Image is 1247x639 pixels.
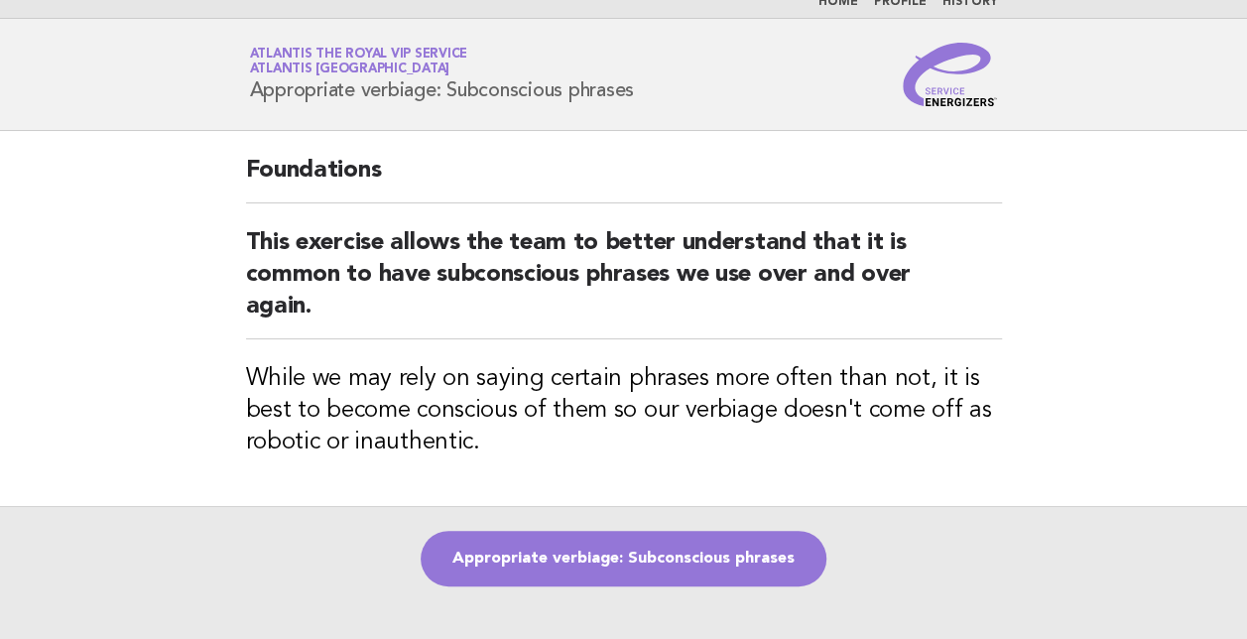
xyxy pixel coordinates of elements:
[246,155,1002,203] h2: Foundations
[421,531,826,586] a: Appropriate verbiage: Subconscious phrases
[250,49,635,100] h1: Appropriate verbiage: Subconscious phrases
[246,363,1002,458] h3: While we may rely on saying certain phrases more often than not, it is best to become conscious o...
[250,48,468,75] a: Atlantis the Royal VIP ServiceAtlantis [GEOGRAPHIC_DATA]
[250,64,450,76] span: Atlantis [GEOGRAPHIC_DATA]
[246,227,1002,339] h2: This exercise allows the team to better understand that it is common to have subconscious phrases...
[903,43,998,106] img: Service Energizers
